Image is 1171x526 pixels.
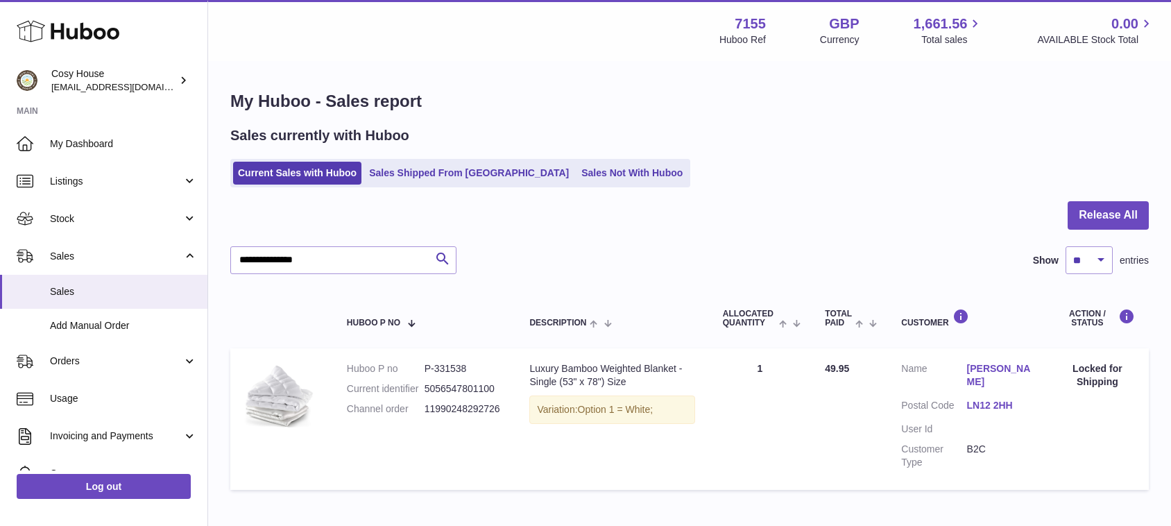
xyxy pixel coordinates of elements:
span: Total sales [921,33,983,46]
span: Stock [50,212,182,226]
label: Show [1033,254,1059,267]
dd: P-331538 [425,362,502,375]
a: Current Sales with Huboo [233,162,361,185]
div: Currency [820,33,860,46]
div: Luxury Bamboo Weighted Blanket - Single (53" x 78") Size [529,362,694,389]
a: [PERSON_NAME] [967,362,1032,389]
span: Cases [50,467,197,480]
dt: Customer Type [901,443,966,469]
span: Listings [50,175,182,188]
div: Action / Status [1060,309,1135,328]
td: 1 [709,348,812,489]
span: 0.00 [1111,15,1138,33]
span: 49.95 [825,363,849,374]
span: Orders [50,355,182,368]
a: Sales Not With Huboo [576,162,687,185]
div: Locked for Shipping [1060,362,1135,389]
dt: User Id [901,423,966,436]
span: Invoicing and Payments [50,430,182,443]
span: entries [1120,254,1149,267]
span: ALLOCATED Quantity [723,309,776,328]
div: Customer [901,309,1032,328]
dt: Channel order [347,402,425,416]
dt: Name [901,362,966,392]
strong: 7155 [735,15,766,33]
button: Release All [1068,201,1149,230]
span: AVAILABLE Stock Total [1037,33,1154,46]
span: Sales [50,250,182,263]
span: Sales [50,285,197,298]
h2: Sales currently with Huboo [230,126,409,145]
span: Add Manual Order [50,319,197,332]
span: Description [529,319,586,328]
span: Option 1 = White; [578,404,653,415]
span: [EMAIL_ADDRESS][DOMAIN_NAME] [51,81,204,92]
dt: Current identifier [347,382,425,396]
a: Sales Shipped From [GEOGRAPHIC_DATA] [364,162,574,185]
span: Huboo P no [347,319,400,328]
a: Log out [17,474,191,499]
span: Total paid [825,309,852,328]
dd: 11990248292726 [425,402,502,416]
h1: My Huboo - Sales report [230,90,1149,112]
dd: B2C [967,443,1032,469]
span: 1,661.56 [914,15,968,33]
strong: GBP [829,15,859,33]
dd: 5056547801100 [425,382,502,396]
span: My Dashboard [50,137,197,151]
a: 1,661.56 Total sales [914,15,984,46]
img: info@wholesomegoods.com [17,70,37,91]
div: Cosy House [51,67,176,94]
div: Huboo Ref [719,33,766,46]
dt: Huboo P no [347,362,425,375]
img: KBP1_Hero_Image_white_1259ad15-0335-4fad-b660-bf623b1fedeb.jpg [244,362,314,432]
dt: Postal Code [901,399,966,416]
a: LN12 2HH [967,399,1032,412]
span: Usage [50,392,197,405]
div: Variation: [529,396,694,424]
a: 0.00 AVAILABLE Stock Total [1037,15,1154,46]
